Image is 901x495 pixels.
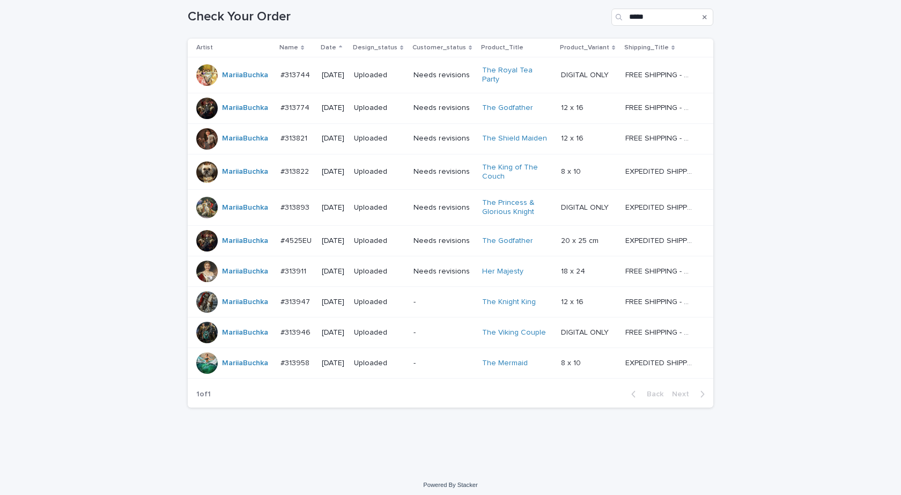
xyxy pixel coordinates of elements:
[322,104,345,113] p: [DATE]
[222,267,268,276] a: MariiaBuchka
[672,390,696,398] span: Next
[222,359,268,368] a: MariiaBuchka
[322,167,345,176] p: [DATE]
[625,234,695,246] p: EXPEDITED SHIPPING - preview in 1-2 business day; delivery up to 5 days after your approval
[413,134,474,143] p: Needs revisions
[188,123,713,154] tr: MariiaBuchka #313821#313821 [DATE]UploadedNeeds revisionsThe Shield Maiden 12 x 1612 x 16 FREE SH...
[625,132,695,143] p: FREE SHIPPING - preview in 1-2 business days, after your approval delivery will take 5-10 b.d.
[188,381,219,408] p: 1 of 1
[482,163,549,181] a: The King of The Couch
[625,101,695,113] p: FREE SHIPPING - preview in 1-2 business days, after your approval delivery will take 5-10 b.d.
[354,134,405,143] p: Uploaded
[640,390,663,398] span: Back
[322,71,345,80] p: [DATE]
[625,69,695,80] p: FREE SHIPPING - preview in 1-2 business days, after your approval delivery will take 5-10 b.d.
[561,326,611,337] p: DIGITAL ONLY
[625,201,695,212] p: EXPEDITED SHIPPING - preview in 1 business day; delivery up to 5 business days after your approval.
[322,134,345,143] p: [DATE]
[222,328,268,337] a: MariiaBuchka
[482,298,536,307] a: The Knight King
[354,104,405,113] p: Uploaded
[413,267,474,276] p: Needs revisions
[561,265,587,276] p: 18 x 24
[482,134,547,143] a: The Shield Maiden
[625,326,695,337] p: FREE SHIPPING - preview in 1-2 business days, after your approval delivery will take 5-10 b.d.
[280,234,314,246] p: #4525EU
[188,256,713,286] tr: MariiaBuchka #313911#313911 [DATE]UploadedNeeds revisionsHer Majesty 18 x 2418 x 24 FREE SHIPPING...
[353,42,397,54] p: Design_status
[321,42,336,54] p: Date
[222,298,268,307] a: MariiaBuchka
[354,359,405,368] p: Uploaded
[188,9,607,25] h1: Check Your Order
[611,9,713,26] input: Search
[188,57,713,93] tr: MariiaBuchka #313744#313744 [DATE]UploadedNeeds revisionsThe Royal Tea Party DIGITAL ONLYDIGITAL ...
[354,167,405,176] p: Uploaded
[668,389,713,399] button: Next
[354,267,405,276] p: Uploaded
[188,93,713,123] tr: MariiaBuchka #313774#313774 [DATE]UploadedNeeds revisionsThe Godfather 12 x 1612 x 16 FREE SHIPPI...
[561,201,611,212] p: DIGITAL ONLY
[280,326,313,337] p: #313946
[322,203,345,212] p: [DATE]
[482,66,549,84] a: The Royal Tea Party
[413,298,474,307] p: -
[322,267,345,276] p: [DATE]
[196,42,213,54] p: Artist
[354,328,405,337] p: Uploaded
[188,348,713,378] tr: MariiaBuchka #313958#313958 [DATE]Uploaded-The Mermaid 8 x 108 x 10 EXPEDITED SHIPPING - preview ...
[413,167,474,176] p: Needs revisions
[322,298,345,307] p: [DATE]
[354,203,405,212] p: Uploaded
[561,132,586,143] p: 12 x 16
[280,295,312,307] p: #313947
[482,267,523,276] a: Her Majesty
[222,104,268,113] a: MariiaBuchka
[354,298,405,307] p: Uploaded
[560,42,609,54] p: Product_Variant
[280,165,311,176] p: #313822
[482,104,533,113] a: The Godfather
[188,190,713,226] tr: MariiaBuchka #313893#313893 [DATE]UploadedNeeds revisionsThe Princess & Glorious Knight DIGITAL O...
[413,328,474,337] p: -
[625,165,695,176] p: EXPEDITED SHIPPING - preview in 1 business day; delivery up to 5 business days after your approval.
[561,357,583,368] p: 8 x 10
[412,42,466,54] p: Customer_status
[625,265,695,276] p: FREE SHIPPING - preview in 1-2 business days, after your approval delivery will take 5-10 b.d.
[561,234,601,246] p: 20 x 25 cm
[280,132,309,143] p: #313821
[481,42,523,54] p: Product_Title
[482,359,528,368] a: The Mermaid
[413,71,474,80] p: Needs revisions
[413,203,474,212] p: Needs revisions
[222,237,268,246] a: MariiaBuchka
[222,134,268,143] a: MariiaBuchka
[354,237,405,246] p: Uploaded
[280,201,312,212] p: #313893
[222,167,268,176] a: MariiaBuchka
[280,265,308,276] p: #313911
[322,237,345,246] p: [DATE]
[482,237,533,246] a: The Godfather
[222,71,268,80] a: MariiaBuchka
[322,328,345,337] p: [DATE]
[625,357,695,368] p: EXPEDITED SHIPPING - preview in 1 business day; delivery up to 5 business days after your approval.
[561,69,611,80] p: DIGITAL ONLY
[322,359,345,368] p: [DATE]
[280,357,312,368] p: #313958
[482,198,549,217] a: The Princess & Glorious Knight
[561,101,586,113] p: 12 x 16
[625,295,695,307] p: FREE SHIPPING - preview in 1-2 business days, after your approval delivery will take 5-10 b.d.
[222,203,268,212] a: MariiaBuchka
[279,42,298,54] p: Name
[561,165,583,176] p: 8 x 10
[188,154,713,190] tr: MariiaBuchka #313822#313822 [DATE]UploadedNeeds revisionsThe King of The Couch 8 x 108 x 10 EXPED...
[413,104,474,113] p: Needs revisions
[280,69,312,80] p: #313744
[413,237,474,246] p: Needs revisions
[280,101,312,113] p: #313774
[188,225,713,256] tr: MariiaBuchka #4525EU#4525EU [DATE]UploadedNeeds revisionsThe Godfather 20 x 25 cm20 x 25 cm EXPED...
[624,42,669,54] p: Shipping_Title
[561,295,586,307] p: 12 x 16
